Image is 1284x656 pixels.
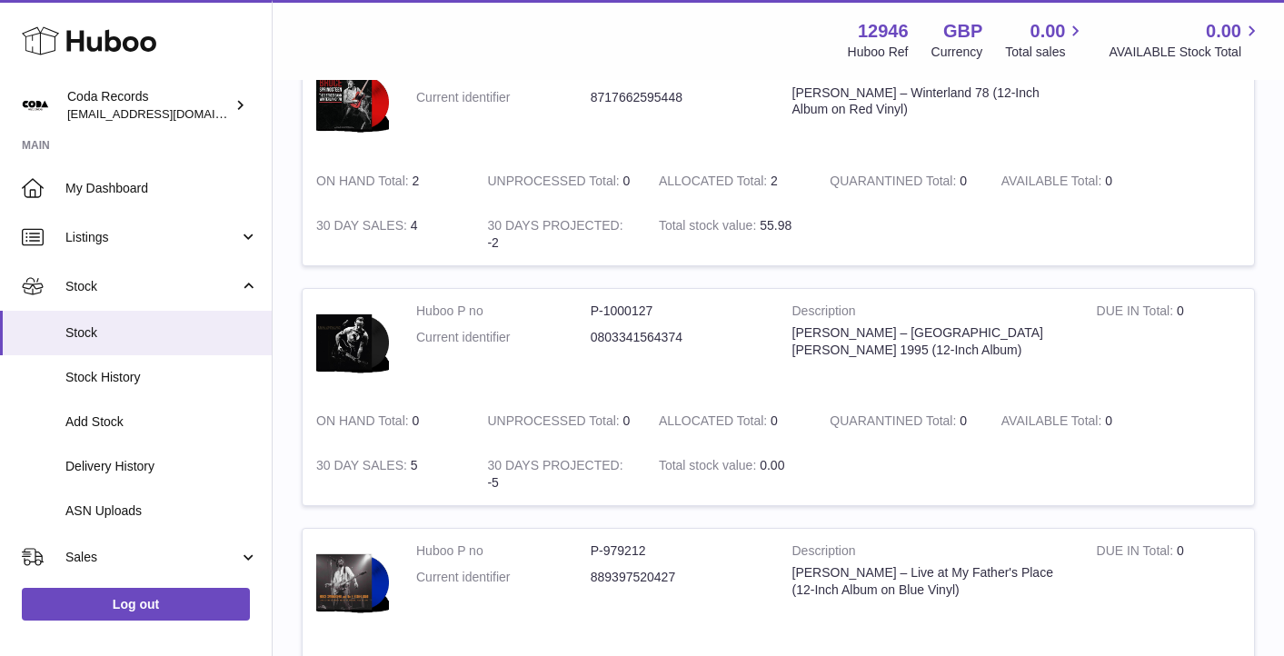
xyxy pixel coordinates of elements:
strong: 30 DAY SALES [316,218,411,237]
span: Add Stock [65,413,258,431]
div: [PERSON_NAME] – Winterland 78 (12-Inch Album on Red Vinyl) [792,84,1070,119]
td: -2 [473,204,644,265]
img: haz@pcatmedia.com [22,92,49,119]
td: 0 [645,399,816,443]
dt: Huboo P no [416,303,591,320]
div: Coda Records [67,88,231,123]
strong: ON HAND Total [316,174,413,193]
span: 0 [960,413,967,428]
div: [PERSON_NAME] – Live at My Father's Place (12-Inch Album on Blue Vinyl) [792,564,1070,599]
strong: QUARANTINED Total [830,174,960,193]
strong: 12946 [858,19,909,44]
a: Log out [22,588,250,621]
span: 55.98 [760,218,791,233]
dd: 889397520427 [591,569,765,586]
span: Listings [65,229,239,246]
strong: GBP [943,19,982,44]
span: Stock [65,324,258,342]
strong: ALLOCATED Total [659,174,771,193]
span: Sales [65,549,239,566]
dd: 8717662595448 [591,89,765,106]
td: 0 [988,159,1159,204]
td: 0 [1083,529,1254,640]
dt: Current identifier [416,89,591,106]
td: 2 [645,159,816,204]
div: Huboo Ref [848,44,909,61]
img: product image [316,542,389,621]
strong: 30 DAYS PROJECTED [487,218,622,237]
div: Currency [931,44,983,61]
strong: Description [792,303,1070,324]
a: 0.00 Total sales [1005,19,1086,61]
td: 0 [1083,289,1254,400]
strong: DUE IN Total [1097,543,1177,562]
span: ASN Uploads [65,502,258,520]
dd: P-1000127 [591,303,765,320]
span: 0.00 [1030,19,1066,44]
td: -5 [473,443,644,505]
span: [EMAIL_ADDRESS][DOMAIN_NAME] [67,106,267,121]
span: 0.00 [760,458,784,472]
strong: ALLOCATED Total [659,413,771,432]
td: 0 [1083,49,1254,160]
strong: UNPROCESSED Total [487,174,622,193]
img: product image [316,63,389,142]
dd: 0803341564374 [591,329,765,346]
dt: Current identifier [416,329,591,346]
span: AVAILABLE Stock Total [1109,44,1262,61]
dt: Current identifier [416,569,591,586]
strong: AVAILABLE Total [1001,174,1105,193]
strong: 30 DAY SALES [316,458,411,477]
strong: DUE IN Total [1097,303,1177,323]
strong: UNPROCESSED Total [487,413,622,432]
img: product image [316,303,389,382]
span: Stock History [65,369,258,386]
td: 0 [303,399,473,443]
td: 0 [988,399,1159,443]
strong: 30 DAYS PROJECTED [487,458,622,477]
span: Delivery History [65,458,258,475]
strong: Description [792,542,1070,564]
span: My Dashboard [65,180,258,197]
dd: P-979212 [591,542,765,560]
td: 2 [303,159,473,204]
div: [PERSON_NAME] – [GEOGRAPHIC_DATA][PERSON_NAME] 1995 (12-Inch Album) [792,324,1070,359]
strong: Total stock value [659,218,760,237]
strong: AVAILABLE Total [1001,413,1105,432]
strong: ON HAND Total [316,413,413,432]
td: 4 [303,204,473,265]
td: 5 [303,443,473,505]
span: 0.00 [1206,19,1241,44]
strong: Total stock value [659,458,760,477]
dt: Huboo P no [416,542,591,560]
a: 0.00 AVAILABLE Stock Total [1109,19,1262,61]
strong: QUARANTINED Total [830,413,960,432]
span: Stock [65,278,239,295]
td: 0 [473,399,644,443]
span: Total sales [1005,44,1086,61]
td: 0 [473,159,644,204]
span: 0 [960,174,967,188]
